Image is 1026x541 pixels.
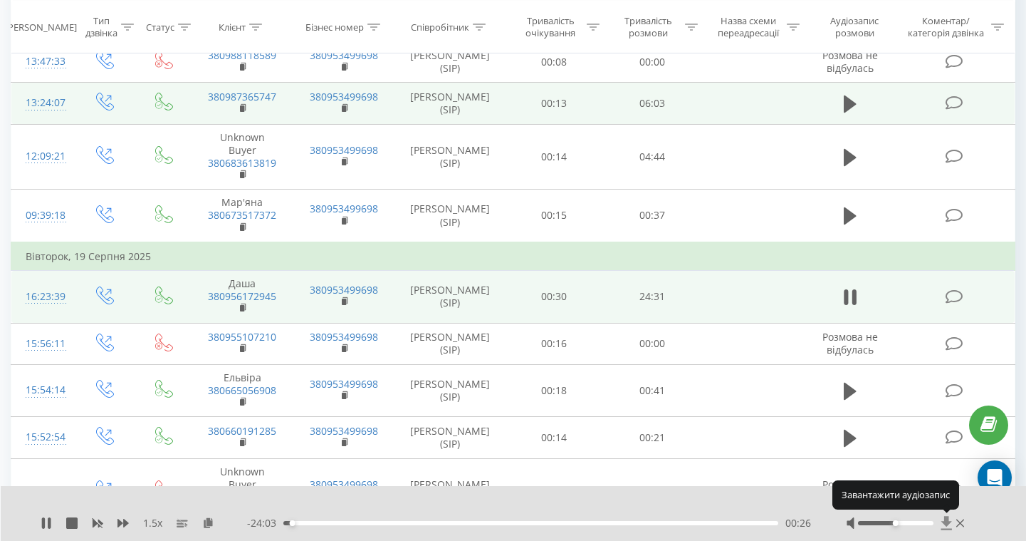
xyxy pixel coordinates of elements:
td: Мар'яна [192,190,293,242]
div: Тривалість розмови [616,15,681,39]
div: Аудіозапис розмови [816,15,894,39]
td: [PERSON_NAME] (SIP) [395,417,505,458]
div: Accessibility label [893,520,899,526]
td: 00:00 [603,41,701,83]
td: 00:30 [505,271,603,324]
a: 380953499698 [310,424,378,438]
td: [PERSON_NAME] (SIP) [395,190,505,242]
td: 00:14 [505,124,603,190]
div: Назва схеми переадресації [714,15,783,39]
a: 380953499698 [310,330,378,344]
td: Вівторок, 19 Серпня 2025 [11,242,1015,271]
div: Завантажити аудіозапис [832,480,959,509]
td: [PERSON_NAME] (SIP) [395,124,505,190]
td: 00:17 [505,458,603,524]
span: Розмова не відбулась [822,330,878,356]
div: Коментар/категорія дзвінка [904,15,988,39]
div: 13:47:33 [26,48,60,76]
td: 00:13 [505,83,603,124]
td: [PERSON_NAME] (SIP) [395,83,505,124]
td: [PERSON_NAME] (SIP) [395,458,505,524]
td: Unknown Buyer [192,458,293,524]
td: [PERSON_NAME] (SIP) [395,323,505,364]
a: 380683613819 [208,156,276,170]
td: 00:21 [603,417,701,458]
td: Даша [192,271,293,324]
td: 00:37 [603,190,701,242]
div: 15:51:31 [26,477,60,505]
div: Статус [146,21,174,33]
div: Тип дзвінка [85,15,117,39]
td: 00:18 [505,364,603,417]
a: 380660191285 [208,424,276,438]
td: 00:15 [505,190,603,242]
div: Тривалість очікування [518,15,583,39]
div: 15:54:14 [26,376,60,404]
span: 1.5 x [143,516,162,530]
a: 380956172945 [208,289,276,303]
div: 16:23:39 [26,283,60,311]
td: [PERSON_NAME] (SIP) [395,364,505,417]
a: 380953499698 [310,478,378,491]
td: [PERSON_NAME] (SIP) [395,271,505,324]
td: 00:16 [505,323,603,364]
div: 15:52:54 [26,423,60,451]
div: 15:56:11 [26,330,60,358]
td: Unknown Buyer [192,124,293,190]
a: 380953499698 [310,90,378,103]
a: 380953499698 [310,202,378,215]
div: 12:09:21 [26,143,60,170]
a: 380953499698 [310,143,378,157]
td: 00:41 [603,364,701,417]
a: 380665056908 [208,383,276,397]
a: 380988118589 [208,48,276,62]
a: 380953499698 [310,283,378,297]
div: Open Intercom Messenger [978,460,1012,495]
div: 13:24:07 [26,89,60,117]
span: Розмова не відбулась [822,478,878,504]
div: [PERSON_NAME] [5,21,77,33]
td: 00:00 [603,323,701,364]
span: Розмова не відбулась [822,48,878,75]
td: Ельвіра [192,364,293,417]
span: 00:26 [785,516,811,530]
a: 380953499698 [310,48,378,62]
div: 09:39:18 [26,202,60,230]
td: [PERSON_NAME] (SIP) [395,41,505,83]
a: 380987365747 [208,90,276,103]
td: 04:44 [603,124,701,190]
td: 24:31 [603,271,701,324]
a: 380953499698 [310,377,378,391]
td: 00:08 [505,41,603,83]
a: 380673517372 [208,208,276,222]
div: Accessibility label [290,520,295,526]
a: 380955107210 [208,330,276,344]
div: Співробітник [411,21,469,33]
td: 00:00 [603,458,701,524]
td: 00:14 [505,417,603,458]
td: 06:03 [603,83,701,124]
span: - 24:03 [247,516,283,530]
div: Бізнес номер [305,21,364,33]
div: Клієнт [219,21,246,33]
